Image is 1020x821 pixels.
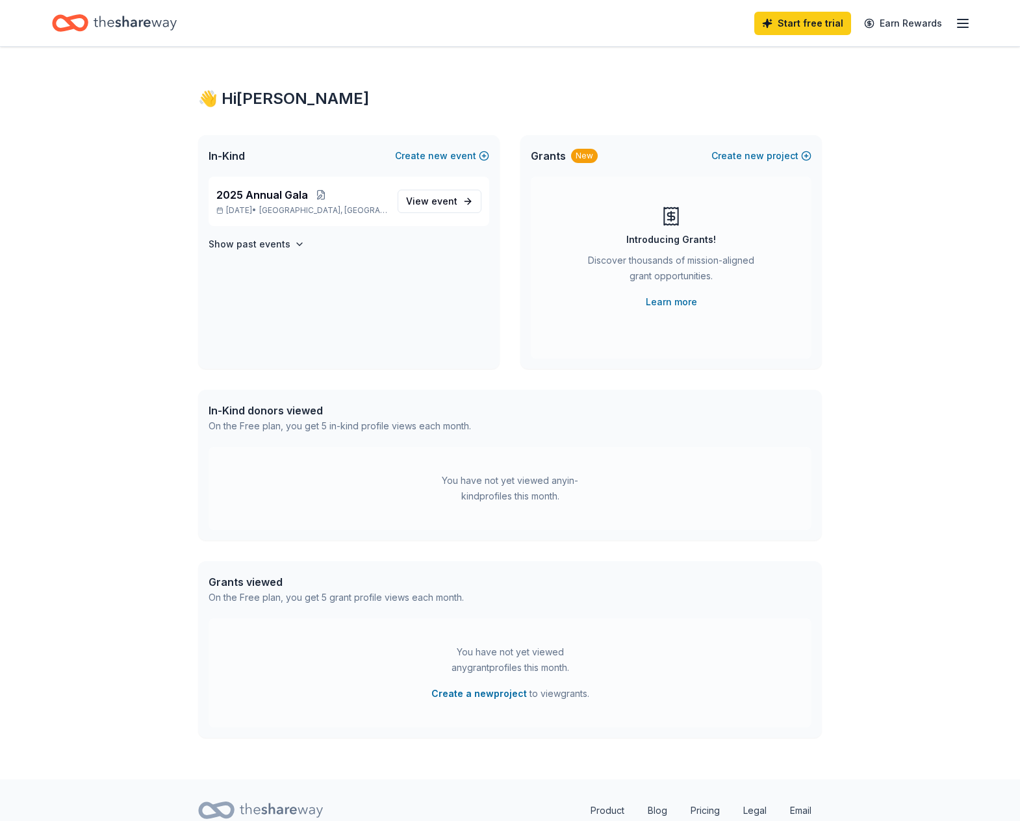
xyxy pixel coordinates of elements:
[209,236,290,252] h4: Show past events
[209,148,245,164] span: In-Kind
[209,403,471,418] div: In-Kind donors viewed
[216,205,387,216] p: [DATE] •
[626,232,716,247] div: Introducing Grants!
[429,644,591,676] div: You have not yet viewed any grant profiles this month.
[209,590,464,605] div: On the Free plan, you get 5 grant profile views each month.
[198,88,822,109] div: 👋 Hi [PERSON_NAME]
[745,148,764,164] span: new
[209,418,471,434] div: On the Free plan, you get 5 in-kind profile views each month.
[711,148,811,164] button: Createnewproject
[52,8,177,38] a: Home
[431,686,589,701] span: to view grants .
[754,12,851,35] a: Start free trial
[395,148,489,164] button: Createnewevent
[406,194,457,209] span: View
[856,12,950,35] a: Earn Rewards
[216,187,308,203] span: 2025 Annual Gala
[429,473,591,504] div: You have not yet viewed any in-kind profiles this month.
[209,574,464,590] div: Grants viewed
[259,205,387,216] span: [GEOGRAPHIC_DATA], [GEOGRAPHIC_DATA]
[583,253,759,289] div: Discover thousands of mission-aligned grant opportunities.
[646,294,697,310] a: Learn more
[428,148,448,164] span: new
[209,236,305,252] button: Show past events
[431,196,457,207] span: event
[398,190,481,213] a: View event
[571,149,598,163] div: New
[531,148,566,164] span: Grants
[431,686,527,701] button: Create a newproject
